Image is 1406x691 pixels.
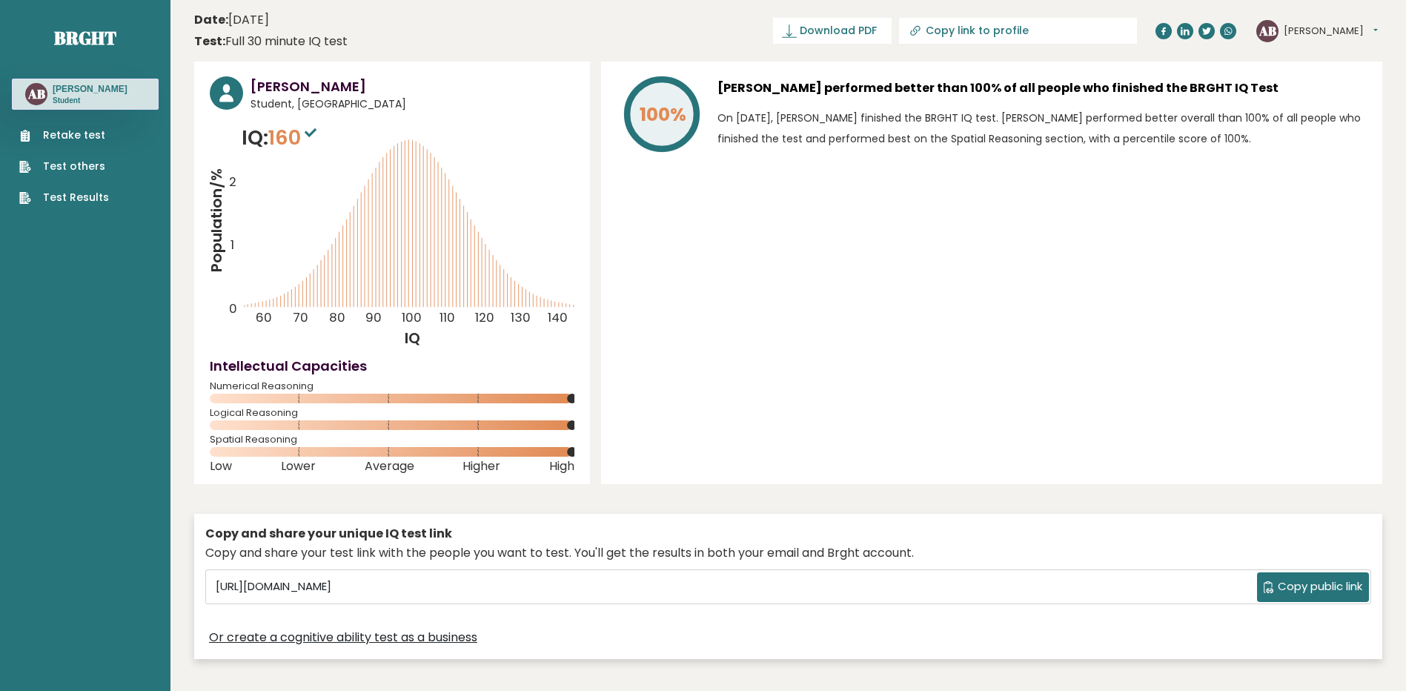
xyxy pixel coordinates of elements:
span: Higher [462,463,500,469]
tspan: 120 [475,309,494,327]
span: Download PDF [800,23,877,39]
h3: [PERSON_NAME] performed better than 100% of all people who finished the BRGHT IQ Test [717,76,1367,100]
span: High [549,463,574,469]
button: [PERSON_NAME] [1284,24,1378,39]
span: Average [365,463,414,469]
div: Full 30 minute IQ test [194,33,348,50]
tspan: 130 [511,309,531,327]
tspan: 100 [402,309,422,327]
span: Logical Reasoning [210,410,574,416]
tspan: 1 [231,236,234,254]
tspan: 110 [440,309,456,327]
h3: [PERSON_NAME] [53,83,127,95]
span: 160 [268,124,320,151]
span: Copy public link [1278,578,1362,595]
text: AB [27,85,45,102]
text: AB [1259,22,1276,39]
span: Low [210,463,232,469]
button: Copy public link [1257,572,1369,602]
b: Test: [194,33,225,50]
span: Spatial Reasoning [210,437,574,443]
p: On [DATE], [PERSON_NAME] finished the BRGHT IQ test. [PERSON_NAME] performed better overall than ... [717,108,1367,149]
tspan: 60 [256,309,272,327]
a: Retake test [19,128,109,143]
tspan: 0 [229,300,237,318]
tspan: IQ [405,328,420,348]
tspan: 90 [365,309,382,327]
tspan: 80 [329,309,345,327]
tspan: 2 [229,173,236,191]
tspan: 70 [293,309,308,327]
a: Test others [19,159,109,174]
b: Date: [194,11,228,28]
span: Numerical Reasoning [210,383,574,389]
tspan: 140 [548,309,568,327]
p: Student [53,96,127,106]
tspan: 100% [640,102,686,128]
a: Test Results [19,190,109,205]
div: Copy and share your test link with the people you want to test. You'll get the results in both yo... [205,544,1371,562]
time: [DATE] [194,11,269,29]
a: Brght [54,26,116,50]
a: Download PDF [773,18,892,44]
span: Lower [281,463,316,469]
p: IQ: [242,123,320,153]
tspan: Population/% [206,169,227,273]
h4: Intellectual Capacities [210,356,574,376]
h3: [PERSON_NAME] [251,76,574,96]
span: Student, [GEOGRAPHIC_DATA] [251,96,574,112]
div: Copy and share your unique IQ test link [205,525,1371,543]
a: Or create a cognitive ability test as a business [209,629,477,647]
